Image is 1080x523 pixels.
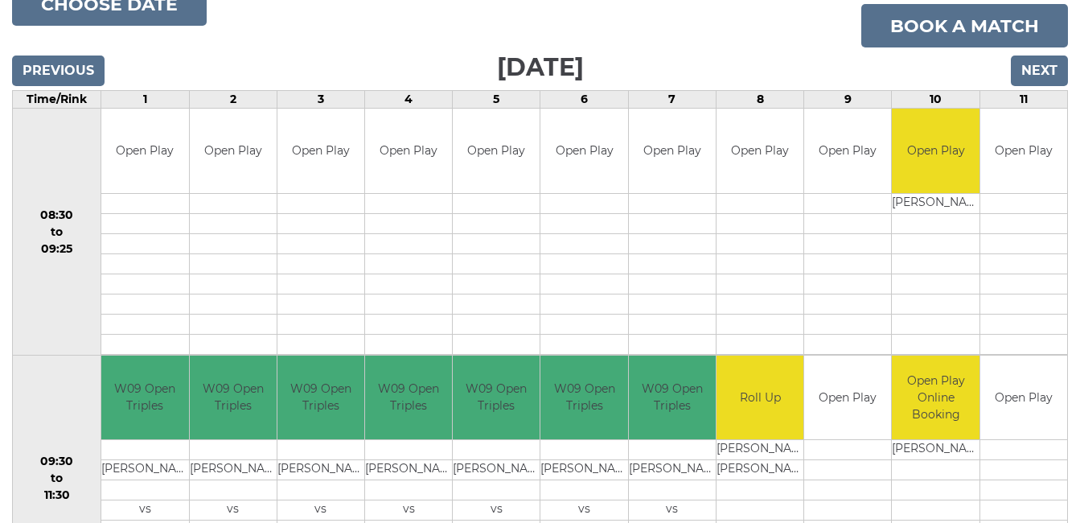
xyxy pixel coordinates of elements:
[540,460,627,480] td: [PERSON_NAME]
[453,460,540,480] td: [PERSON_NAME]
[277,109,364,193] td: Open Play
[190,500,277,521] td: vs
[892,109,979,193] td: Open Play
[804,91,892,109] td: 9
[190,109,277,193] td: Open Play
[628,91,716,109] td: 7
[717,460,803,480] td: [PERSON_NAME]
[277,91,364,109] td: 3
[717,109,803,193] td: Open Play
[365,500,452,521] td: vs
[629,109,716,193] td: Open Play
[101,500,188,521] td: vs
[13,109,101,356] td: 08:30 to 09:25
[717,440,803,460] td: [PERSON_NAME]
[540,500,627,521] td: vs
[980,356,1067,440] td: Open Play
[453,500,540,521] td: vs
[189,91,277,109] td: 2
[979,91,1067,109] td: 11
[453,356,540,440] td: W09 Open Triples
[277,460,364,480] td: [PERSON_NAME]
[453,109,540,193] td: Open Play
[629,356,716,440] td: W09 Open Triples
[892,356,979,440] td: Open Play Online Booking
[892,91,979,109] td: 10
[804,109,891,193] td: Open Play
[717,356,803,440] td: Roll Up
[190,356,277,440] td: W09 Open Triples
[101,356,188,440] td: W09 Open Triples
[12,56,105,86] input: Previous
[13,91,101,109] td: Time/Rink
[540,91,628,109] td: 6
[892,193,979,213] td: [PERSON_NAME]
[277,500,364,521] td: vs
[861,4,1068,47] a: Book a match
[453,91,540,109] td: 5
[365,356,452,440] td: W09 Open Triples
[365,109,452,193] td: Open Play
[804,356,891,440] td: Open Play
[716,91,803,109] td: 8
[277,356,364,440] td: W09 Open Triples
[892,440,979,460] td: [PERSON_NAME]
[190,460,277,480] td: [PERSON_NAME]
[1011,56,1068,86] input: Next
[365,460,452,480] td: [PERSON_NAME]
[629,500,716,521] td: vs
[101,109,188,193] td: Open Play
[101,460,188,480] td: [PERSON_NAME]
[365,91,453,109] td: 4
[540,109,627,193] td: Open Play
[540,356,627,440] td: W09 Open Triples
[980,109,1067,193] td: Open Play
[101,91,189,109] td: 1
[629,460,716,480] td: [PERSON_NAME]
